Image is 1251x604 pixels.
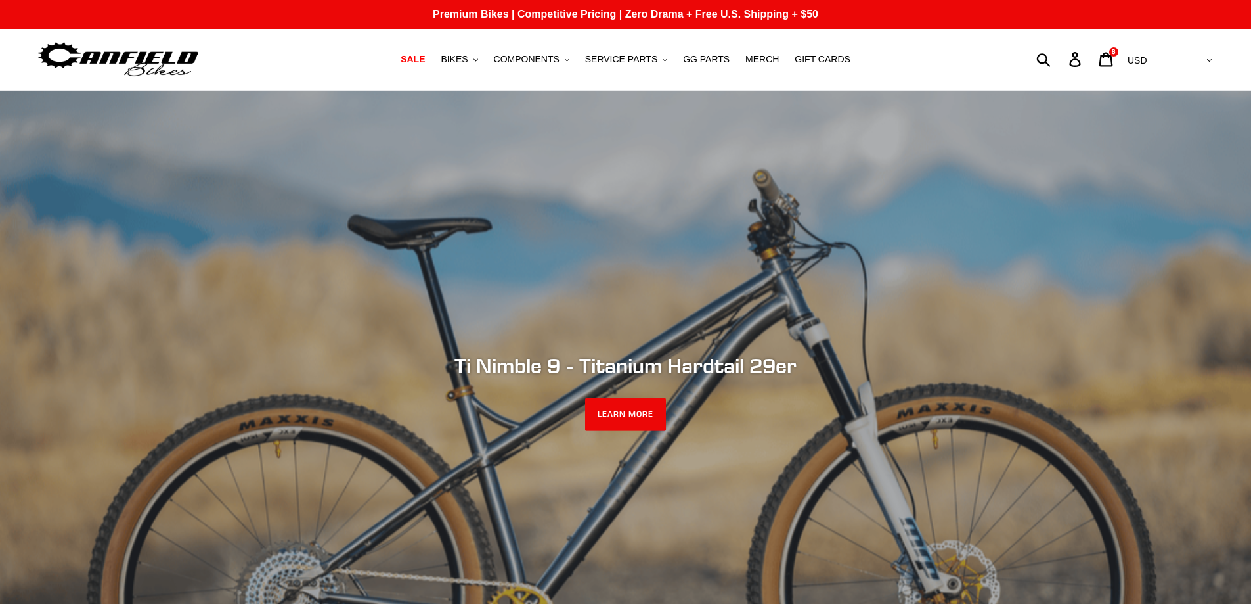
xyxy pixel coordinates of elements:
[676,51,736,68] a: GG PARTS
[394,51,431,68] a: SALE
[585,54,657,65] span: SERVICE PARTS
[441,54,468,65] span: BIKES
[579,51,674,68] button: SERVICE PARTS
[739,51,785,68] a: MERCH
[683,54,730,65] span: GG PARTS
[401,54,425,65] span: SALE
[795,54,850,65] span: GIFT CARDS
[487,51,576,68] button: COMPONENTS
[434,51,484,68] button: BIKES
[585,398,666,431] a: LEARN MORE
[788,51,857,68] a: GIFT CARDS
[1091,45,1122,74] a: 8
[268,354,984,379] h2: Ti Nimble 9 - Titanium Hardtail 29er
[36,39,200,80] img: Canfield Bikes
[1112,49,1115,55] span: 8
[1043,45,1077,74] input: Search
[494,54,560,65] span: COMPONENTS
[745,54,779,65] span: MERCH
